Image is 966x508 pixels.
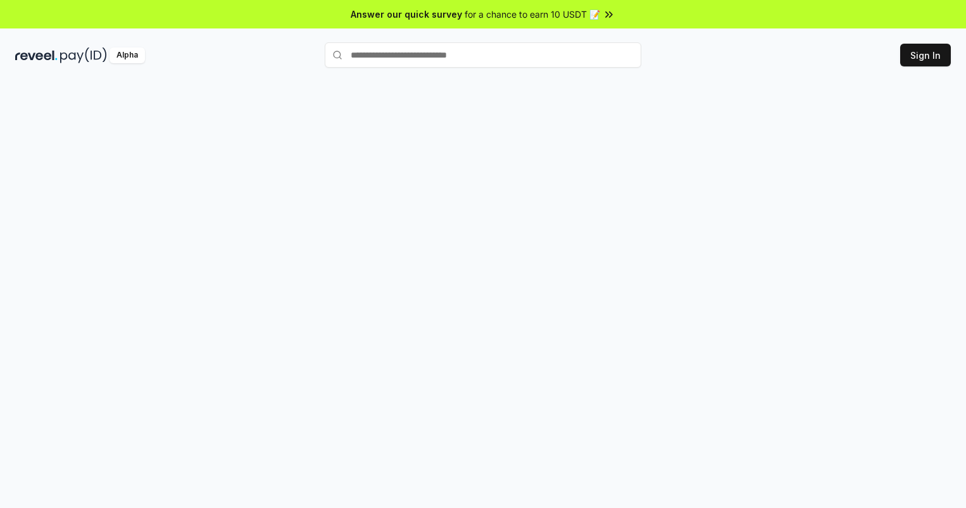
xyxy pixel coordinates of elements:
img: reveel_dark [15,47,58,63]
span: Answer our quick survey [351,8,462,21]
img: pay_id [60,47,107,63]
div: Alpha [110,47,145,63]
button: Sign In [900,44,951,66]
span: for a chance to earn 10 USDT 📝 [465,8,600,21]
